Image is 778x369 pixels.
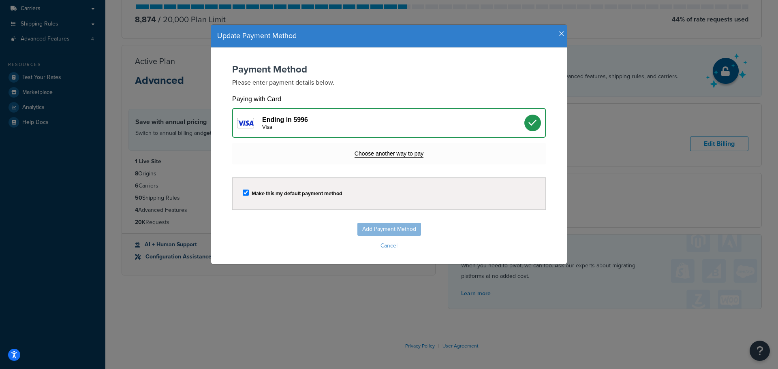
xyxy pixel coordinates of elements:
[262,116,524,130] div: Ending in 5996
[252,190,342,196] label: Make this my default payment method
[232,143,546,164] div: Choose another way to pay
[232,108,546,138] div: Ending in 5996Visa
[262,124,524,130] div: Visa
[355,150,423,158] span: Choose another way to pay
[232,64,546,75] h2: Payment Method
[217,31,561,41] h4: Update Payment Method
[232,78,546,87] p: Please enter payment details below.
[232,95,281,103] div: Paying with Card
[219,240,559,252] button: Cancel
